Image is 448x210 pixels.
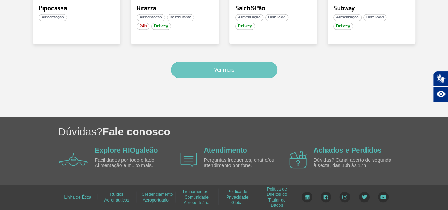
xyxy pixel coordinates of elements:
p: Dúvidas? Canal aberto de segunda à sexta, das 10h às 17h. [313,157,395,168]
img: Facebook [321,192,331,202]
p: Pipocassa [39,5,115,12]
p: Facilidades por todo o lado. Alimentação e muito mais. [95,157,176,168]
span: Delivery [235,23,255,30]
img: YouTube [378,192,389,202]
span: Fast Food [265,14,288,21]
button: Ver mais [171,62,277,78]
span: Alimentação [137,14,165,21]
img: airplane icon [180,152,197,167]
a: Treinamentos - Comunidade Aeroportuária [182,186,211,207]
span: Restaurante [167,14,194,21]
span: Alimentação [235,14,263,21]
img: LinkedIn [301,192,312,202]
a: Credenciamento Aeroportuário [142,189,173,204]
p: Perguntas frequentes, chat e/ou atendimento por fone. [204,157,285,168]
span: Alimentação [39,14,67,21]
a: Explore RIOgaleão [95,146,158,154]
p: Salch&Pão [235,5,312,12]
span: Fast Food [363,14,386,21]
p: Ritazza [137,5,213,12]
p: Subway [333,5,410,12]
a: Atendimento [204,146,247,154]
span: Alimentação [333,14,362,21]
a: Linha de Ética [64,192,91,202]
img: airplane icon [289,151,307,168]
a: Ruídos Aeronáuticos [104,189,129,204]
span: Delivery [151,23,171,30]
a: Política de Privacidade Global [226,186,249,207]
h1: Dúvidas? [58,124,448,138]
span: Delivery [333,23,353,30]
img: airplane icon [59,153,88,166]
img: Instagram [339,192,350,202]
button: Abrir recursos assistivos. [433,86,448,102]
span: Fale conosco [102,125,170,137]
button: Abrir tradutor de língua de sinais. [433,71,448,86]
span: 24h [137,23,149,30]
a: Política de Direitos do Titular de Dados [267,184,287,210]
a: Achados e Perdidos [313,146,381,154]
img: Twitter [359,192,370,202]
div: Plugin de acessibilidade da Hand Talk. [433,71,448,102]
